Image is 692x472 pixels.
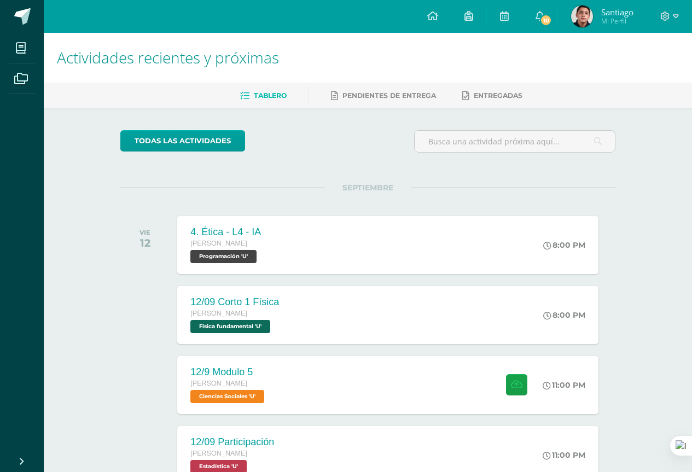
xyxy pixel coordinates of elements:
div: 11:00 PM [543,380,585,390]
span: Santiago [601,7,633,18]
span: Actividades recientes y próximas [57,47,279,68]
div: 12 [139,236,150,249]
span: Tablero [254,91,287,100]
span: Ciencias Sociales 'U' [190,390,264,403]
div: 11:00 PM [543,450,585,460]
span: SEPTIEMBRE [325,183,411,193]
input: Busca una actividad próxima aquí... [415,131,615,152]
div: 8:00 PM [543,310,585,320]
div: 8:00 PM [543,240,585,250]
div: VIE [139,229,150,236]
div: 4. Ética - L4 - IA [190,226,261,238]
a: Tablero [240,87,287,104]
a: Entregadas [462,87,522,104]
a: Pendientes de entrega [331,87,436,104]
span: Pendientes de entrega [342,91,436,100]
span: 10 [540,14,552,26]
span: [PERSON_NAME] [190,240,247,247]
a: todas las Actividades [120,130,245,151]
span: [PERSON_NAME] [190,310,247,317]
span: [PERSON_NAME] [190,450,247,457]
span: Física fundamental 'U' [190,320,270,333]
span: Mi Perfil [601,16,633,26]
div: 12/09 Corto 1 Física [190,296,279,308]
span: [PERSON_NAME] [190,380,247,387]
img: b81a375a2ba29ccfbe84947ecc58dfa2.png [571,5,593,27]
span: Programación 'U' [190,250,257,263]
div: 12/09 Participación [190,436,274,448]
span: Entregadas [474,91,522,100]
div: 12/9 Modulo 5 [190,366,267,378]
